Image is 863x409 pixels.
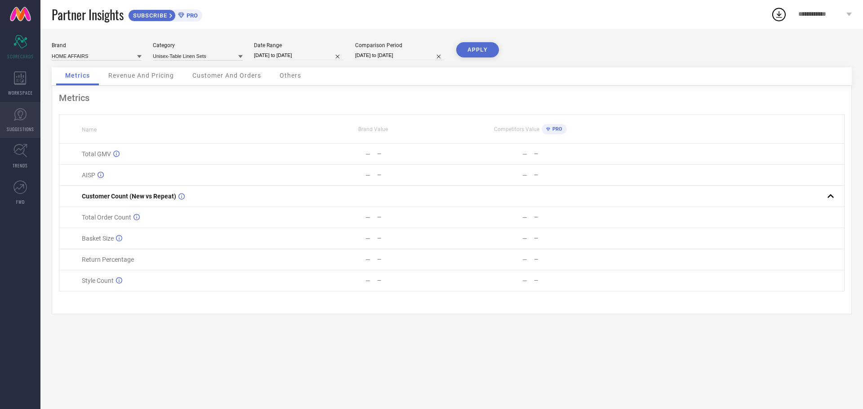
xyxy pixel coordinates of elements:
div: — [522,277,527,284]
div: — [522,214,527,221]
span: PRO [184,12,198,19]
div: Category [153,42,243,48]
div: — [365,214,370,221]
div: — [522,150,527,158]
div: Brand [52,42,142,48]
div: — [522,256,527,263]
span: Revenue And Pricing [108,72,174,79]
div: — [534,214,608,220]
div: — [534,277,608,284]
input: Select date range [254,51,344,60]
div: — [534,235,608,242]
span: Total Order Count [82,214,131,221]
div: — [534,256,608,263]
div: — [377,277,451,284]
div: — [377,235,451,242]
div: — [365,256,370,263]
span: Name [82,127,97,133]
span: Metrics [65,72,90,79]
span: Return Percentage [82,256,134,263]
a: SUBSCRIBEPRO [128,7,202,22]
span: Partner Insights [52,5,124,24]
div: — [377,151,451,157]
span: Total GMV [82,150,111,158]
div: — [377,214,451,220]
span: AISP [82,172,95,179]
span: FWD [16,198,25,205]
div: — [534,151,608,157]
span: Brand Value [358,126,388,132]
span: Competitors Value [494,126,539,132]
input: Select comparison period [355,51,445,60]
span: TRENDS [13,162,28,169]
div: — [377,256,451,263]
div: — [522,172,527,179]
div: — [522,235,527,242]
span: Customer And Orders [192,72,261,79]
span: SUBSCRIBE [129,12,169,19]
span: SUGGESTIONS [7,126,34,132]
div: Date Range [254,42,344,48]
div: Comparison Period [355,42,445,48]
div: Metrics [59,92,845,103]
div: — [365,150,370,158]
div: — [365,172,370,179]
div: — [365,277,370,284]
span: Style Count [82,277,114,284]
div: — [377,172,451,178]
span: Basket Size [82,235,114,242]
span: Customer Count (New vs Repeat) [82,193,176,200]
div: — [365,235,370,242]
span: WORKSPACE [8,89,33,96]
span: Others [280,72,301,79]
div: Open download list [771,6,787,22]
button: APPLY [456,42,499,57]
div: — [534,172,608,178]
span: SCORECARDS [7,53,34,60]
span: PRO [550,126,562,132]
